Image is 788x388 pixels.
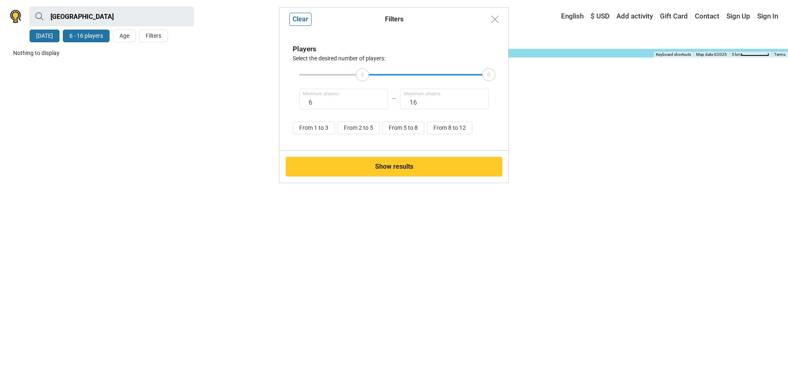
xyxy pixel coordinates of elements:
button: Close modal [487,11,503,27]
button: From 5 to 8 [382,122,424,134]
input: 1 [299,89,388,109]
button: Clear [289,13,312,26]
div: Filters [286,14,502,24]
button: From 8 to 12 [427,122,472,134]
button: Show results [286,157,502,177]
input: 16 [400,89,489,109]
button: From 1 to 3 [293,122,335,134]
div: Players [293,44,495,55]
span: Minimum players: [303,91,340,98]
img: Close modal [491,16,499,23]
span: Maximum players: [404,91,442,98]
div: Select the desired number of players: [293,54,495,63]
button: From 2 to 5 [337,122,380,134]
